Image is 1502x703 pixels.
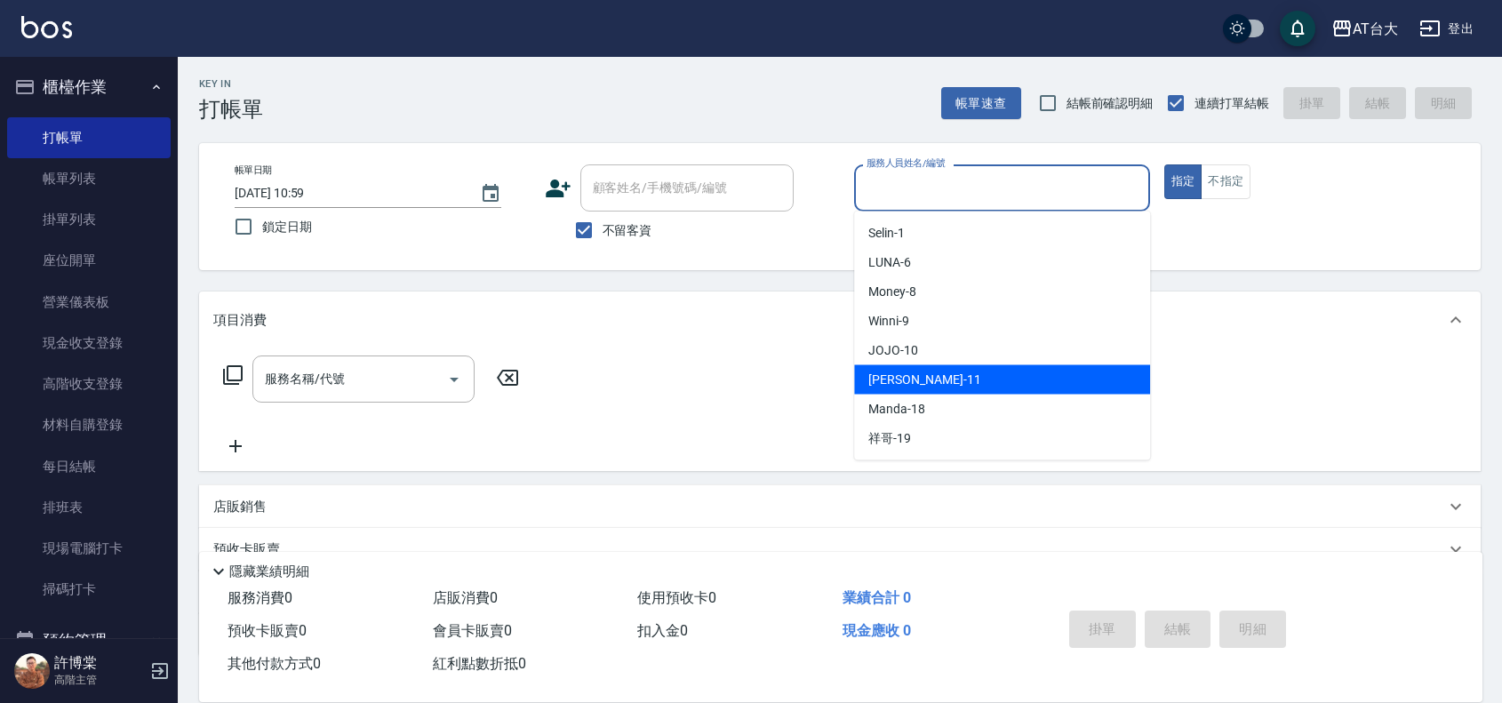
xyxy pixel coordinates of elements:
[1067,94,1154,113] span: 結帳前確認明細
[1353,18,1398,40] div: AT台大
[7,117,171,158] a: 打帳單
[21,16,72,38] img: Logo
[868,224,905,243] span: Selin -1
[433,589,498,606] span: 店販消費 0
[213,311,267,330] p: 項目消費
[7,363,171,404] a: 高階收支登錄
[199,528,1481,571] div: 預收卡販賣
[199,292,1481,348] div: 項目消費
[843,622,911,639] span: 現金應收 0
[1201,164,1250,199] button: 不指定
[54,672,145,688] p: 高階主管
[7,158,171,199] a: 帳單列表
[7,404,171,445] a: 材料自購登錄
[1324,11,1405,47] button: AT台大
[637,589,716,606] span: 使用預收卡 0
[7,618,171,664] button: 預約管理
[469,172,512,215] button: Choose date, selected date is 2025-08-20
[868,371,980,389] span: [PERSON_NAME] -11
[7,528,171,569] a: 現場電腦打卡
[199,485,1481,528] div: 店販銷售
[235,164,272,177] label: 帳單日期
[7,487,171,528] a: 排班表
[262,218,312,236] span: 鎖定日期
[199,97,263,122] h3: 打帳單
[868,341,918,360] span: JOJO -10
[1280,11,1315,46] button: save
[1194,94,1269,113] span: 連續打單結帳
[7,446,171,487] a: 每日結帳
[868,429,911,448] span: 祥哥 -19
[228,589,292,606] span: 服務消費 0
[7,240,171,281] a: 座位開單
[868,312,909,331] span: Winni -9
[868,253,911,272] span: LUNA -6
[7,569,171,610] a: 掃碼打卡
[235,179,462,208] input: YYYY/MM/DD hh:mm
[433,622,512,639] span: 會員卡販賣 0
[7,282,171,323] a: 營業儀表板
[228,655,321,672] span: 其他付款方式 0
[843,589,911,606] span: 業績合計 0
[54,654,145,672] h5: 許博棠
[868,400,925,419] span: Manda -18
[603,221,652,240] span: 不留客資
[440,365,468,394] button: Open
[941,87,1021,120] button: 帳單速查
[199,78,263,90] h2: Key In
[229,563,309,581] p: 隱藏業績明細
[1412,12,1481,45] button: 登出
[7,199,171,240] a: 掛單列表
[7,323,171,363] a: 現金收支登錄
[433,655,526,672] span: 紅利點數折抵 0
[637,622,688,639] span: 扣入金 0
[213,498,267,516] p: 店販銷售
[7,64,171,110] button: 櫃檯作業
[14,653,50,689] img: Person
[228,622,307,639] span: 預收卡販賣 0
[867,156,945,170] label: 服務人員姓名/編號
[868,283,916,301] span: Money -8
[1164,164,1202,199] button: 指定
[213,540,280,559] p: 預收卡販賣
